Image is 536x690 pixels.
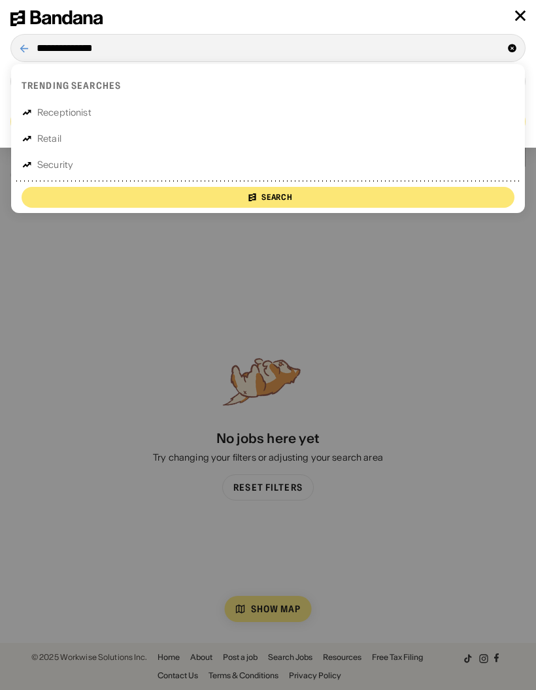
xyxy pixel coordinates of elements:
img: Bandana logotype [10,10,103,26]
div: Trending searches [22,80,121,91]
div: Search [261,193,293,201]
div: Receptionist [37,108,92,117]
div: Security [37,160,73,169]
div: Retail [37,134,61,143]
